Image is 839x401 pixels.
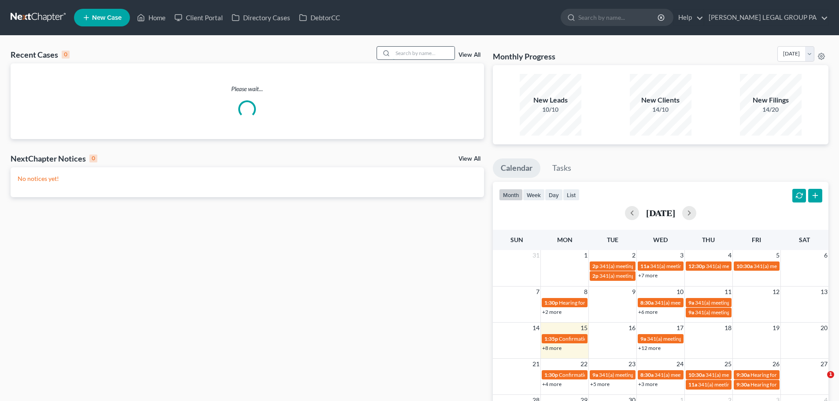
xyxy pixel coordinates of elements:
[727,250,732,261] span: 4
[772,287,780,297] span: 12
[592,272,599,279] span: 2p
[676,359,684,369] span: 24
[295,10,344,26] a: DebtorCC
[772,323,780,333] span: 19
[18,174,477,183] p: No notices yet!
[640,263,649,269] span: 11a
[772,359,780,369] span: 26
[646,208,675,217] h2: [DATE]
[676,323,684,333] span: 17
[676,287,684,297] span: 10
[702,236,715,243] span: Thu
[563,189,580,201] button: list
[599,263,731,269] span: 341(a) meeting for [PERSON_NAME] & [PERSON_NAME]
[545,189,563,201] button: day
[688,309,694,316] span: 9a
[559,335,706,342] span: Confirmation Hearing for [PERSON_NAME] & [PERSON_NAME]
[736,263,753,269] span: 10:30a
[578,9,659,26] input: Search by name...
[628,359,636,369] span: 23
[654,372,739,378] span: 341(a) meeting for [PERSON_NAME]
[532,359,540,369] span: 21
[704,10,828,26] a: [PERSON_NAME] LEGAL GROUP PA
[590,381,610,387] a: +5 more
[510,236,523,243] span: Sun
[724,323,732,333] span: 18
[653,236,668,243] span: Wed
[679,250,684,261] span: 3
[698,381,783,388] span: 341(a) meeting for [PERSON_NAME]
[458,52,480,58] a: View All
[557,236,573,243] span: Mon
[630,95,691,105] div: New Clients
[775,250,780,261] span: 5
[89,155,97,162] div: 0
[736,381,750,388] span: 9:30a
[640,335,646,342] span: 9a
[650,263,782,269] span: 341(a) meeting for [PERSON_NAME] & [PERSON_NAME]
[654,299,739,306] span: 341(a) meeting for [PERSON_NAME]
[674,10,703,26] a: Help
[535,287,540,297] span: 7
[607,236,618,243] span: Tue
[724,359,732,369] span: 25
[688,381,697,388] span: 11a
[631,287,636,297] span: 9
[11,49,70,60] div: Recent Cases
[11,85,484,93] p: Please wait...
[92,15,122,21] span: New Case
[493,158,540,178] a: Calendar
[827,371,834,378] span: 1
[820,359,828,369] span: 27
[724,287,732,297] span: 11
[638,381,658,387] a: +3 more
[631,250,636,261] span: 2
[599,372,684,378] span: 341(a) meeting for [PERSON_NAME]
[647,335,779,342] span: 341(a) meeting for [PERSON_NAME] & [PERSON_NAME]
[133,10,170,26] a: Home
[532,323,540,333] span: 14
[695,309,780,316] span: 341(a) meeting for [PERSON_NAME]
[583,250,588,261] span: 1
[740,95,802,105] div: New Filings
[640,372,654,378] span: 8:30a
[736,372,750,378] span: 9:30a
[580,323,588,333] span: 15
[706,263,791,269] span: 341(a) meeting for [PERSON_NAME]
[520,105,581,114] div: 10/10
[523,189,545,201] button: week
[628,323,636,333] span: 16
[752,236,761,243] span: Fri
[542,381,562,387] a: +4 more
[695,299,780,306] span: 341(a) meeting for [PERSON_NAME]
[740,105,802,114] div: 14/20
[520,95,581,105] div: New Leads
[542,345,562,351] a: +8 more
[688,263,705,269] span: 12:30p
[592,263,599,269] span: 2p
[640,299,654,306] span: 8:30a
[542,309,562,315] a: +2 more
[559,372,706,378] span: Confirmation hearing for [PERSON_NAME] & [PERSON_NAME]
[393,47,455,59] input: Search by name...
[544,335,558,342] span: 1:35p
[688,299,694,306] span: 9a
[11,153,97,164] div: NextChapter Notices
[62,51,70,59] div: 0
[809,371,830,392] iframe: Intercom live chat
[559,299,628,306] span: Hearing for [PERSON_NAME]
[170,10,227,26] a: Client Portal
[638,345,661,351] a: +12 more
[583,287,588,297] span: 8
[638,309,658,315] a: +6 more
[499,189,523,201] button: month
[532,250,540,261] span: 31
[544,299,558,306] span: 1:30p
[688,372,705,378] span: 10:30a
[799,236,810,243] span: Sat
[820,323,828,333] span: 20
[227,10,295,26] a: Directory Cases
[458,156,480,162] a: View All
[580,359,588,369] span: 22
[592,372,598,378] span: 9a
